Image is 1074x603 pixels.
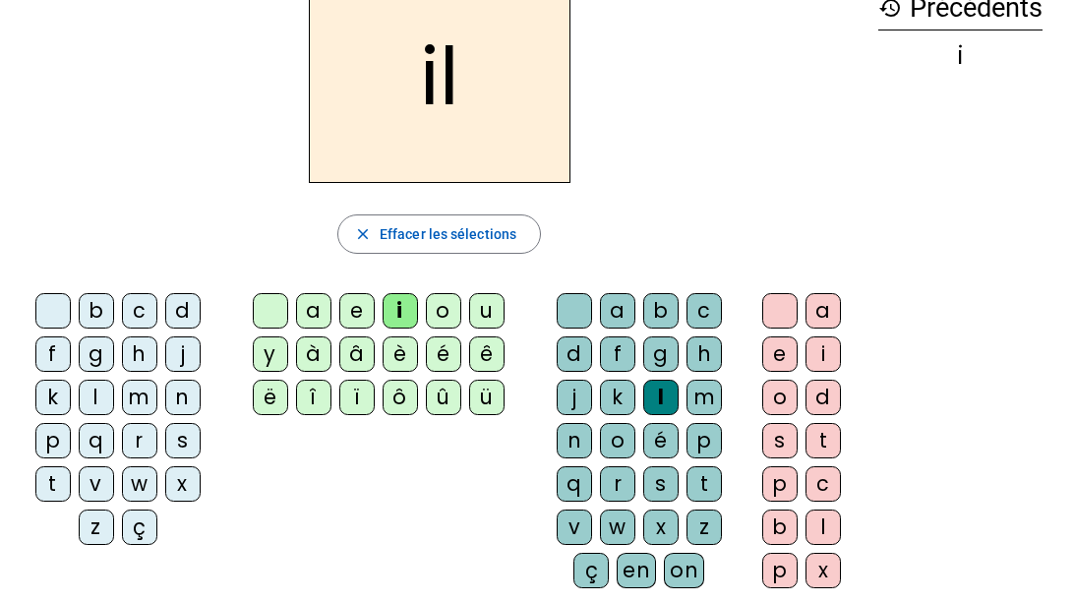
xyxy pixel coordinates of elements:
[762,466,798,502] div: p
[643,380,679,415] div: l
[762,423,798,458] div: s
[339,336,375,372] div: â
[35,380,71,415] div: k
[35,423,71,458] div: p
[296,336,331,372] div: à
[643,466,679,502] div: s
[35,466,71,502] div: t
[617,553,656,588] div: en
[122,510,157,545] div: ç
[686,510,722,545] div: z
[354,225,372,243] mat-icon: close
[686,423,722,458] div: p
[426,293,461,329] div: o
[805,336,841,372] div: i
[573,553,609,588] div: ç
[165,380,201,415] div: n
[557,466,592,502] div: q
[296,293,331,329] div: a
[469,380,505,415] div: ü
[253,380,288,415] div: ë
[165,293,201,329] div: d
[686,293,722,329] div: c
[805,293,841,329] div: a
[643,510,679,545] div: x
[79,336,114,372] div: g
[686,466,722,502] div: t
[383,336,418,372] div: è
[165,336,201,372] div: j
[686,380,722,415] div: m
[383,293,418,329] div: i
[805,380,841,415] div: d
[253,336,288,372] div: y
[469,336,505,372] div: ê
[165,423,201,458] div: s
[643,423,679,458] div: é
[664,553,704,588] div: on
[805,553,841,588] div: x
[557,510,592,545] div: v
[557,380,592,415] div: j
[426,380,461,415] div: û
[79,380,114,415] div: l
[600,510,635,545] div: w
[762,510,798,545] div: b
[339,380,375,415] div: ï
[557,423,592,458] div: n
[339,293,375,329] div: e
[79,293,114,329] div: b
[762,380,798,415] div: o
[337,214,541,254] button: Effacer les sélections
[686,336,722,372] div: h
[805,466,841,502] div: c
[600,293,635,329] div: a
[805,423,841,458] div: t
[122,423,157,458] div: r
[600,336,635,372] div: f
[383,380,418,415] div: ô
[600,423,635,458] div: o
[469,293,505,329] div: u
[762,553,798,588] div: p
[380,222,516,246] span: Effacer les sélections
[122,380,157,415] div: m
[165,466,201,502] div: x
[426,336,461,372] div: é
[600,380,635,415] div: k
[643,293,679,329] div: b
[79,510,114,545] div: z
[643,336,679,372] div: g
[296,380,331,415] div: î
[122,293,157,329] div: c
[762,336,798,372] div: e
[79,423,114,458] div: q
[122,336,157,372] div: h
[878,44,1043,68] div: i
[122,466,157,502] div: w
[600,466,635,502] div: r
[557,336,592,372] div: d
[79,466,114,502] div: v
[35,336,71,372] div: f
[805,510,841,545] div: l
